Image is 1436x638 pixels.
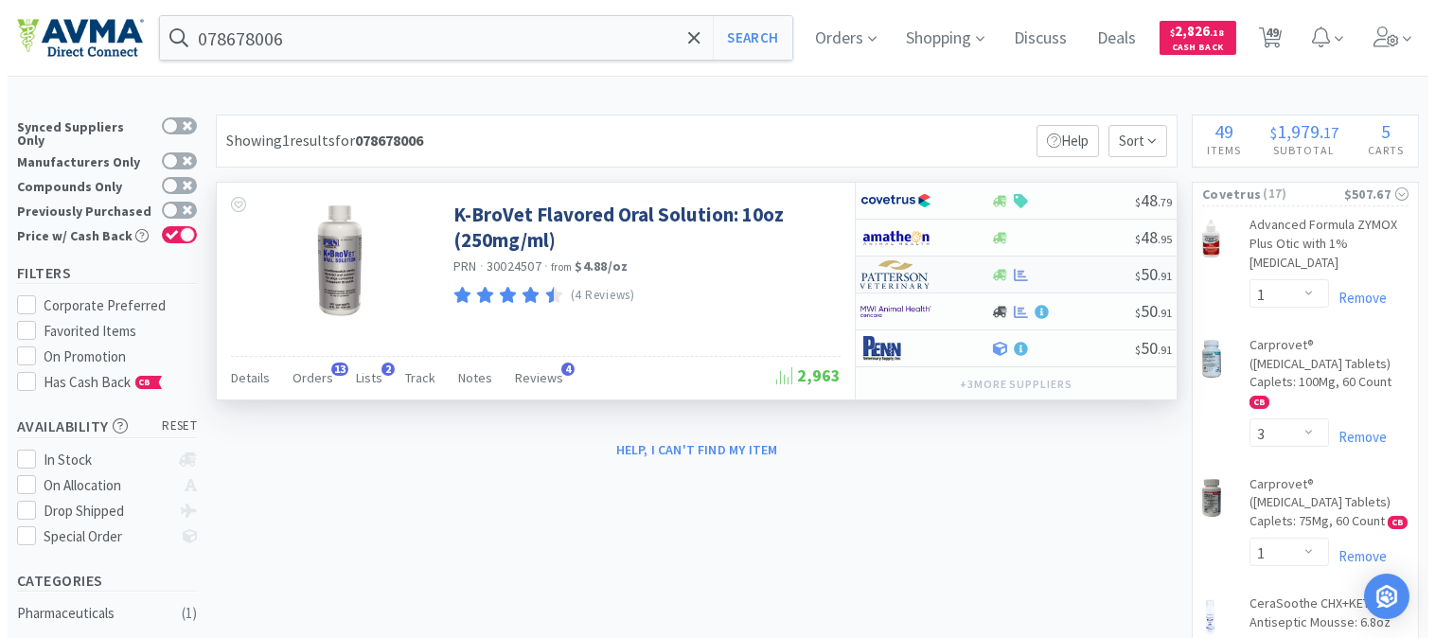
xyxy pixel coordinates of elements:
[1374,119,1383,143] span: 5
[1195,479,1214,517] img: 89e738a2f8294624b132a6920e07c494_693386.png
[853,334,924,363] img: e1133ece90fa4a959c5ae41b0808c578_9.png
[1316,123,1331,142] span: 17
[554,363,567,376] span: 4
[9,602,163,625] div: Pharmaceuticals
[1127,306,1133,320] span: $
[1150,269,1164,283] span: . 91
[9,570,189,592] h5: Categories
[9,117,145,147] div: Synced Suppliers Only
[769,364,833,386] span: 2,963
[853,223,924,252] img: 3331a67d23dc422aa21b1ec98afbf632_11.png
[1000,30,1068,47] a: Discuss
[37,474,163,497] div: On Allocation
[1242,475,1401,539] a: Carprovet® ([MEDICAL_DATA] Tablets) Caplets: 75Mg, 60 Count CB
[1242,216,1401,279] a: Advanced Formula ZYMOX Plus Otic with 1% [MEDICAL_DATA]
[155,416,190,436] span: reset
[1321,428,1379,446] a: Remove
[1163,22,1217,40] span: 2,826
[285,369,326,386] span: Orders
[1244,32,1283,49] a: 49
[446,257,470,275] a: PRN
[451,369,485,386] span: Notes
[1381,517,1399,528] span: CB
[1127,226,1164,248] span: 48
[1195,340,1214,378] img: 3b9b20b6d6714189bbd94692ba2d9396_693378.png
[9,177,145,193] div: Compounds Only
[37,294,190,317] div: Corporate Preferred
[347,131,416,150] strong: 078678006
[1207,119,1226,143] span: 49
[1253,185,1336,204] span: ( 17 )
[37,449,163,471] div: In Stock
[1127,263,1164,285] span: 50
[1163,27,1168,39] span: $
[1127,189,1164,211] span: 48
[1263,123,1269,142] span: $
[1195,220,1213,257] img: 178ba1d8cd1843d3920f32823816c1bf_34505.png
[1203,27,1217,39] span: . 18
[348,369,375,386] span: Lists
[9,262,189,284] h5: Filters
[9,152,145,168] div: Manufacturers Only
[174,602,189,625] div: ( 1 )
[1127,232,1133,246] span: $
[1321,547,1379,565] a: Remove
[1249,122,1346,141] div: .
[1150,232,1164,246] span: . 95
[37,373,155,391] span: Has Cash Back
[223,369,262,386] span: Details
[398,369,428,386] span: Track
[446,202,828,254] a: K-BroVet Flavored Oral Solution: 10oz (250mg/ml)
[1127,343,1133,357] span: $
[1163,43,1217,55] span: Cash Back
[1101,125,1160,157] span: Sort
[1243,397,1261,408] span: CB
[9,416,189,437] h5: Availability
[37,500,163,523] div: Drop Shipped
[943,371,1074,398] button: +3more suppliers
[1083,30,1137,47] a: Deals
[537,257,541,275] span: ·
[1269,119,1312,143] span: 1,979
[1127,195,1133,209] span: $
[543,260,564,274] span: from
[1195,184,1253,204] span: Covetrus
[1249,141,1346,159] h4: Subtotal
[37,346,190,368] div: On Promotion
[1127,337,1164,359] span: 50
[271,202,394,325] img: 38c511393a0b4f879daf5201b53b56d7_50774.jpeg
[597,434,782,466] button: Help, I can't find my item
[1185,141,1249,159] h4: Items
[472,257,476,275] span: ·
[1150,306,1164,320] span: . 91
[219,129,416,153] div: Showing 1 results
[1195,598,1211,636] img: fdce88c4f6db4860ac35304339aa06a3_418479.png
[853,186,924,215] img: 77fca1acd8b6420a9015268ca798ef17_1.png
[1321,289,1379,307] a: Remove
[324,363,341,376] span: 13
[1127,269,1133,283] span: $
[9,18,136,58] img: e4e33dab9f054f5782a47901c742baa9_102.png
[507,369,556,386] span: Reviews
[9,202,145,218] div: Previously Purchased
[1127,300,1164,322] span: 50
[374,363,387,376] span: 2
[568,257,621,275] strong: $4.88 / oz
[328,131,416,150] span: for
[1242,336,1401,417] a: Carprovet® ([MEDICAL_DATA] Tablets) Caplets: 100Mg, 60 Count CB
[705,16,784,60] button: Search
[152,16,785,60] input: Search by item, sku, manufacturer, ingredient, size...
[1345,141,1410,159] h4: Carts
[1150,343,1164,357] span: . 91
[563,286,628,306] p: (4 Reviews)
[853,297,924,326] img: f6b2451649754179b5b4e0c70c3f7cb0_2.png
[479,257,534,275] span: 30024507
[1150,195,1164,209] span: . 79
[129,377,148,388] span: CB
[37,320,190,343] div: Favorited Items
[1152,12,1229,63] a: $2,826.18Cash Back
[9,226,145,242] div: Price w/ Cash Back
[1356,574,1402,619] div: Open Intercom Messenger
[1029,125,1091,157] p: Help
[1337,184,1401,204] div: $507.67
